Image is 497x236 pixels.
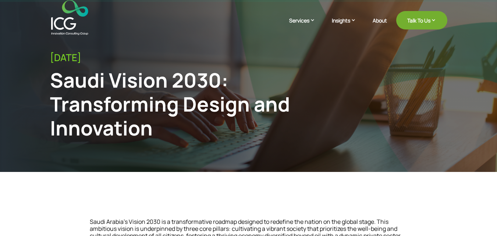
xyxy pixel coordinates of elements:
a: Services [289,17,323,35]
a: Talk To Us [396,11,447,29]
div: Saudi Vision 2030: Transforming Design and Innovation [50,68,356,140]
a: About [373,18,387,35]
a: Insights [332,17,363,35]
div: أداة الدردشة [460,201,497,236]
iframe: Chat Widget [460,201,497,236]
div: [DATE] [50,52,447,63]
